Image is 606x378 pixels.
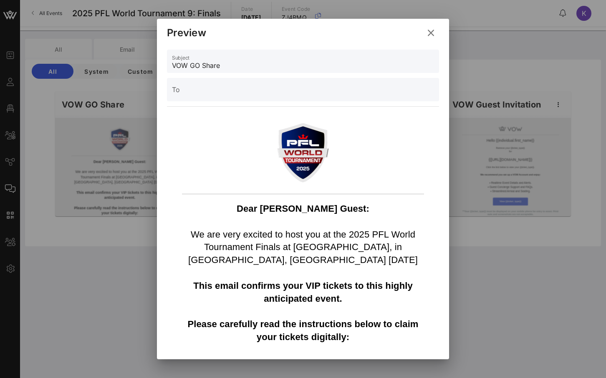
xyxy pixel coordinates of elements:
div: Preview [167,27,206,39]
strong: Event Details: [273,358,334,368]
strong: Dear [PERSON_NAME] Guest: [237,203,369,214]
label: Subject [172,55,189,61]
strong: Please carefully read the instructions below to claim your tickets digitally: [187,319,418,342]
strong: This email confirms your VIP tickets to this highly anticipated event. [193,280,412,304]
p: We are very excited to host you at the 2025 PFL World Tournament Finals at [GEOGRAPHIC_DATA], in ... [182,228,424,267]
